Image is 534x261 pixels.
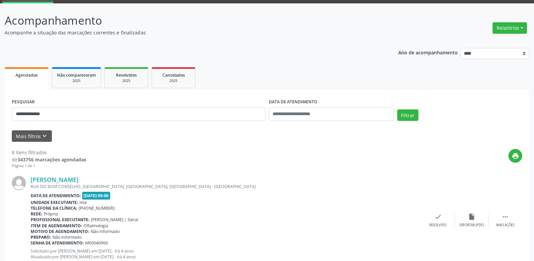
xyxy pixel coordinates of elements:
[31,184,421,189] div: RUA DO BOM CONSELHO, [GEOGRAPHIC_DATA], [GEOGRAPHIC_DATA], [GEOGRAPHIC_DATA] - [GEOGRAPHIC_DATA]
[31,211,42,217] b: Rede:
[31,193,81,199] b: Data de atendimento:
[15,72,38,78] span: Agendados
[496,223,514,228] div: Mais ações
[31,234,51,240] b: Preparo:
[53,234,82,240] span: Não informado
[116,72,137,78] span: Resolvidos
[398,48,458,56] p: Ano de acompanhamento
[91,217,138,223] span: [PERSON_NAME] | Geral
[512,152,519,160] i: print
[468,213,475,220] i: insert_drive_file
[397,109,418,121] button: Filtrar
[109,78,143,83] div: 2025
[5,12,372,29] p: Acompanhamento
[31,205,77,211] b: Telefone da clínica:
[84,223,108,229] span: Oftalmologia
[57,72,96,78] span: Não compareceram
[12,149,86,156] div: 8 itens filtrados
[12,163,86,169] div: Página 1 de 1
[31,248,421,260] p: Solicitado por [PERSON_NAME] em [DATE] - há 4 anos Atualizado por [PERSON_NAME] em [DATE] - há 4 ...
[157,78,190,83] div: 2025
[78,205,115,211] span: [PHONE_NUMBER]
[493,22,527,34] button: Relatórios
[429,223,446,228] div: Resolvido
[12,176,26,190] img: img
[31,240,84,246] b: Senha de atendimento:
[85,240,108,246] span: M00040966
[31,176,78,183] a: [PERSON_NAME]
[31,223,82,229] b: Item de agendamento:
[44,211,58,217] span: Própria
[91,229,120,234] span: Não informado
[508,149,522,163] button: print
[31,200,78,205] b: Unidade executante:
[12,97,35,107] label: PESQUISAR
[460,223,484,228] div: Exportar (PDF)
[31,217,90,223] b: Profissional executante:
[502,213,509,220] i: 
[434,213,442,220] i: check
[5,29,372,36] p: Acompanhe a situação das marcações correntes e finalizadas
[80,200,87,205] span: Hse
[57,78,96,83] div: 2025
[269,97,317,107] label: DATA DE ATENDIMENTO
[31,229,89,234] b: Motivo de agendamento:
[162,72,185,78] span: Cancelados
[18,156,86,163] strong: 343756 marcações agendadas
[41,132,48,140] i: keyboard_arrow_down
[12,156,86,163] div: de
[12,130,52,142] button: Mais filtroskeyboard_arrow_down
[82,192,111,200] span: [DATE] 09:00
